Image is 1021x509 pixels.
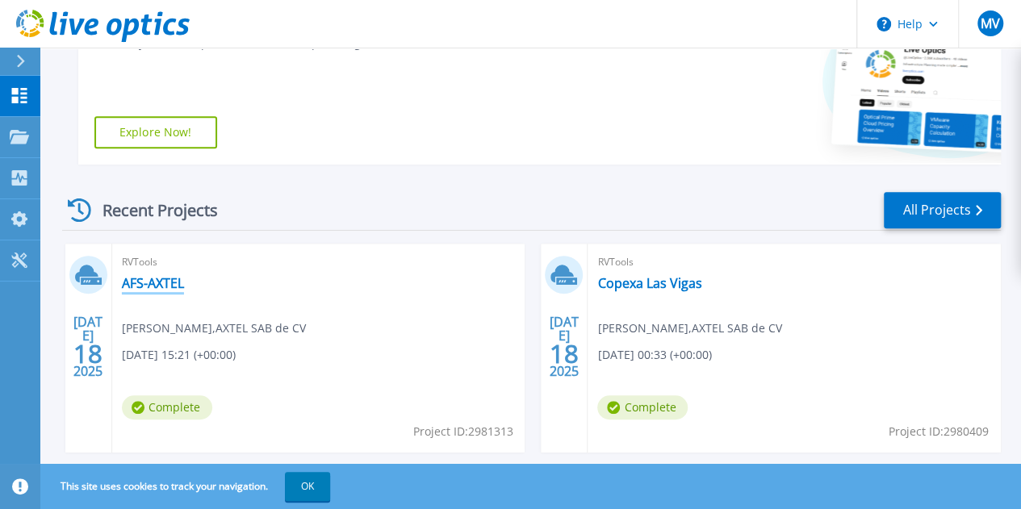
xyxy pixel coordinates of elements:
[285,472,330,501] button: OK
[884,192,1001,228] a: All Projects
[73,347,103,361] span: 18
[122,395,212,419] span: Complete
[549,317,580,376] div: [DATE] 2025
[597,395,688,419] span: Complete
[122,275,184,291] a: AFS-AXTEL
[44,472,330,501] span: This site uses cookies to track your navigation.
[550,347,579,361] span: 18
[597,319,781,337] span: [PERSON_NAME] , AXTEL SAB de CV
[597,253,991,271] span: RVTools
[73,317,103,376] div: [DATE] 2025
[94,116,217,148] a: Explore Now!
[122,253,516,271] span: RVTools
[412,423,513,440] span: Project ID: 2981313
[62,190,240,230] div: Recent Projects
[597,346,711,364] span: [DATE] 00:33 (+00:00)
[889,423,989,440] span: Project ID: 2980409
[122,319,306,337] span: [PERSON_NAME] , AXTEL SAB de CV
[122,346,236,364] span: [DATE] 15:21 (+00:00)
[980,17,999,30] span: MV
[597,275,701,291] a: Copexa Las Vigas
